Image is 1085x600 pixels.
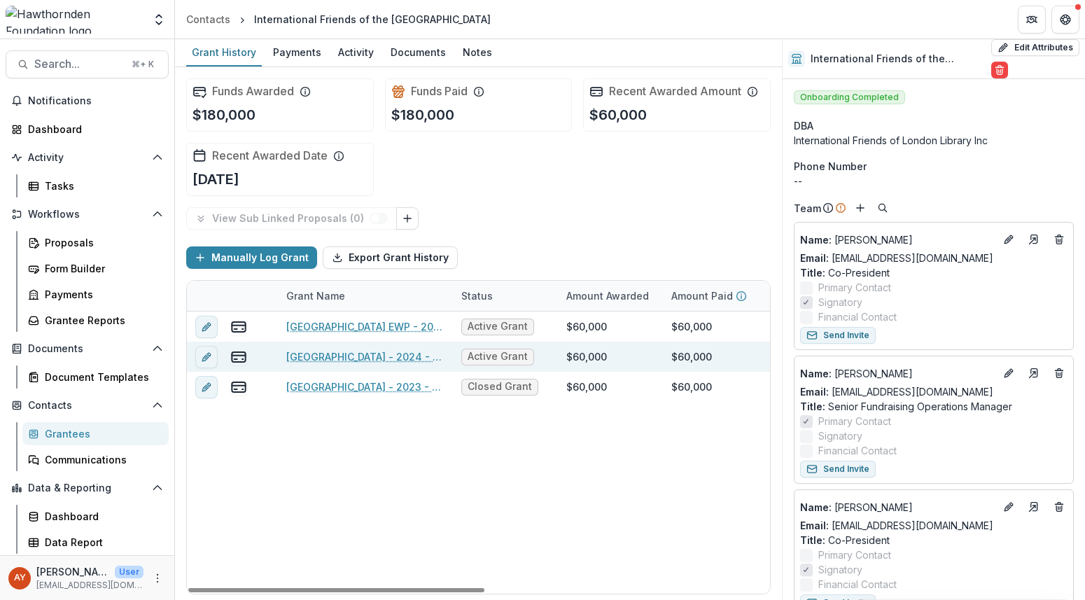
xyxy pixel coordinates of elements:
[45,179,157,193] div: Tasks
[800,501,832,513] span: Name :
[129,57,157,72] div: ⌘ + K
[800,327,876,344] button: Send Invite
[800,533,1067,547] p: Co-President
[1018,6,1046,34] button: Partners
[800,234,832,246] span: Name :
[195,316,218,338] button: edit
[181,9,236,29] a: Contacts
[22,422,169,445] a: Grantees
[45,426,157,441] div: Grantees
[411,85,468,98] h2: Funds Paid
[28,482,146,494] span: Data & Reporting
[195,376,218,398] button: edit
[286,379,444,394] a: [GEOGRAPHIC_DATA] - 2023 - 60,000
[45,313,157,328] div: Grantee Reports
[453,281,558,311] div: Status
[323,246,458,269] button: Export Grant History
[28,343,146,355] span: Documents
[468,381,532,393] span: Closed Grant
[149,6,169,34] button: Open entity switcher
[34,57,123,71] span: Search...
[566,349,607,364] div: $60,000
[800,400,825,412] span: Title :
[468,321,528,333] span: Active Grant
[800,518,993,533] a: Email: [EMAIL_ADDRESS][DOMAIN_NAME]
[1023,362,1045,384] a: Go to contact
[1051,498,1067,515] button: Deletes
[800,500,995,515] a: Name: [PERSON_NAME]
[800,232,995,247] a: Name: [PERSON_NAME]
[22,531,169,554] a: Data Report
[818,577,897,592] span: Financial Contact
[818,309,897,324] span: Financial Contact
[671,319,712,334] div: $60,000
[22,505,169,528] a: Dashboard
[385,42,451,62] div: Documents
[22,283,169,306] a: Payments
[811,53,986,65] h2: International Friends of the [GEOGRAPHIC_DATA]
[589,104,647,125] p: $60,000
[6,90,169,112] button: Notifications
[818,428,862,443] span: Signatory
[267,39,327,67] a: Payments
[566,379,607,394] div: $60,000
[332,42,379,62] div: Activity
[800,399,1067,414] p: Senior Fundraising Operations Manager
[149,570,166,587] button: More
[468,351,528,363] span: Active Grant
[6,50,169,78] button: Search...
[800,252,829,264] span: Email:
[991,62,1008,78] button: Delete
[800,534,825,546] span: Title :
[852,200,869,216] button: Add
[558,281,663,311] div: Amount Awarded
[278,288,353,303] div: Grant Name
[991,39,1079,56] button: Edit Attributes
[794,159,867,174] span: Phone Number
[818,547,891,562] span: Primary Contact
[800,384,993,399] a: Email: [EMAIL_ADDRESS][DOMAIN_NAME]
[1051,365,1067,382] button: Deletes
[609,85,741,98] h2: Recent Awarded Amount
[195,346,218,368] button: edit
[1051,6,1079,34] button: Get Help
[800,232,995,247] p: [PERSON_NAME]
[6,203,169,225] button: Open Workflows
[230,319,247,335] button: view-payments
[186,246,317,269] button: Manually Log Grant
[1000,231,1017,248] button: Edit
[267,42,327,62] div: Payments
[28,95,163,107] span: Notifications
[663,281,768,311] div: Amount Paid
[45,370,157,384] div: Document Templates
[14,573,26,582] div: Andreas Yuíza
[6,146,169,169] button: Open Activity
[671,349,712,364] div: $60,000
[391,104,454,125] p: $180,000
[45,452,157,467] div: Communications
[396,207,419,230] button: Link Grants
[45,535,157,550] div: Data Report
[6,337,169,360] button: Open Documents
[1051,231,1067,248] button: Deletes
[115,566,143,578] p: User
[36,564,109,579] p: [PERSON_NAME]
[794,118,813,133] span: DBA
[186,39,262,67] a: Grant History
[794,133,1074,148] div: International Friends of London Library Inc
[45,287,157,302] div: Payments
[28,400,146,412] span: Contacts
[278,281,453,311] div: Grant Name
[45,261,157,276] div: Form Builder
[457,39,498,67] a: Notes
[212,149,328,162] h2: Recent Awarded Date
[800,500,995,515] p: [PERSON_NAME]
[332,39,379,67] a: Activity
[6,6,143,34] img: Hawthornden Foundation logo
[818,562,862,577] span: Signatory
[45,235,157,250] div: Proposals
[286,319,444,334] a: [GEOGRAPHIC_DATA] EWP - 2025 - 60,000
[186,207,397,230] button: View Sub Linked Proposals (0)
